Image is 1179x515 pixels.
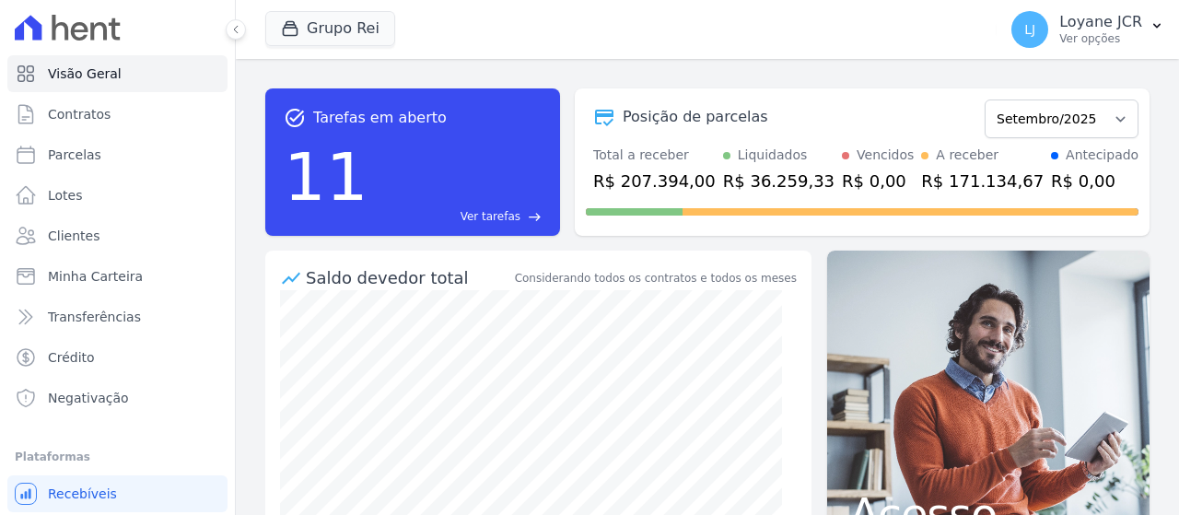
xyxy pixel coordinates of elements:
div: Saldo devedor total [306,265,511,290]
button: Grupo Rei [265,11,395,46]
a: Ver tarefas east [376,208,542,225]
span: Clientes [48,227,99,245]
span: Lotes [48,186,83,205]
span: Contratos [48,105,111,123]
button: LJ Loyane JCR Ver opções [997,4,1179,55]
a: Recebíveis [7,475,228,512]
div: R$ 0,00 [1051,169,1138,193]
a: Negativação [7,380,228,416]
div: Liquidados [738,146,808,165]
div: Considerando todos os contratos e todos os meses [515,270,797,287]
span: Transferências [48,308,141,326]
span: Tarefas em aberto [313,107,447,129]
a: Transferências [7,298,228,335]
span: Recebíveis [48,485,117,503]
a: Parcelas [7,136,228,173]
div: Posição de parcelas [623,106,768,128]
a: Lotes [7,177,228,214]
a: Contratos [7,96,228,133]
div: Antecipado [1066,146,1138,165]
a: Clientes [7,217,228,254]
div: R$ 36.259,33 [723,169,835,193]
span: east [528,210,542,224]
span: Ver tarefas [461,208,520,225]
div: R$ 207.394,00 [593,169,716,193]
div: R$ 0,00 [842,169,914,193]
p: Loyane JCR [1059,13,1142,31]
span: Crédito [48,348,95,367]
a: Minha Carteira [7,258,228,295]
span: Parcelas [48,146,101,164]
span: Minha Carteira [48,267,143,286]
div: Total a receber [593,146,716,165]
p: Ver opções [1059,31,1142,46]
div: Plataformas [15,446,220,468]
span: Visão Geral [48,64,122,83]
span: task_alt [284,107,306,129]
a: Visão Geral [7,55,228,92]
span: Negativação [48,389,129,407]
div: Vencidos [857,146,914,165]
div: A receber [936,146,998,165]
span: LJ [1024,23,1035,36]
div: 11 [284,129,368,225]
a: Crédito [7,339,228,376]
div: R$ 171.134,67 [921,169,1044,193]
